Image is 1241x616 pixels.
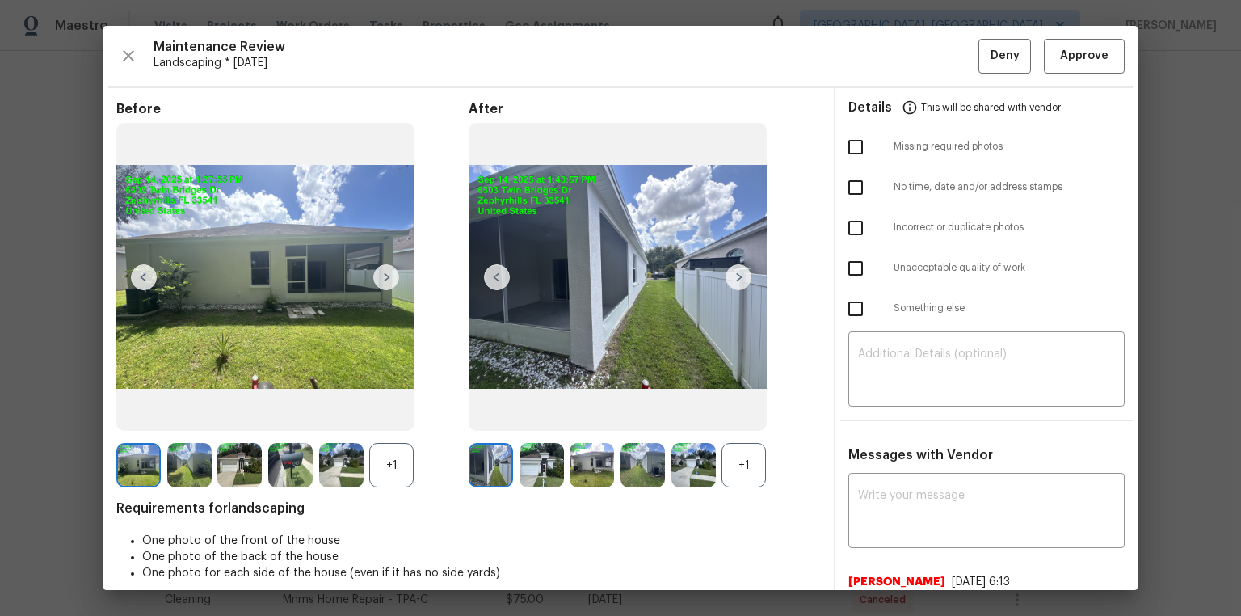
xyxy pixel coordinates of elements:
span: Unacceptable quality of work [894,261,1125,275]
li: One photo of the back of the house [142,549,821,565]
img: right-chevron-button-url [726,264,751,290]
span: After [469,101,821,117]
div: Something else [835,289,1138,329]
span: Incorrect or duplicate photos [894,221,1125,234]
span: Missing required photos [894,140,1125,154]
span: [DATE] 6:13 [952,576,1010,588]
div: Incorrect or duplicate photos [835,208,1138,248]
li: One photo for each side of the house (even if it has no side yards) [142,565,821,581]
div: Unacceptable quality of work [835,248,1138,289]
button: Approve [1044,39,1125,74]
span: Something else [894,302,1125,315]
span: [PERSON_NAME] [848,574,945,590]
span: This will be shared with vendor [921,88,1061,127]
span: Maintenance Review [154,39,978,55]
span: No time, date and/or address stamps [894,180,1125,194]
div: No time, date and/or address stamps [835,167,1138,208]
span: Hello Team, Thank you for letting us know. [848,590,1125,606]
div: +1 [369,443,414,487]
span: Landscaping * [DATE] [154,55,978,71]
li: One photo of the front of the house [142,533,821,549]
span: Before [116,101,469,117]
span: Deny [991,46,1020,66]
div: +1 [721,443,766,487]
span: Requirements for landscaping [116,500,821,517]
div: Missing required photos [835,127,1138,167]
img: right-chevron-button-url [373,264,399,290]
span: Messages with Vendor [848,449,993,462]
img: left-chevron-button-url [131,264,157,290]
span: Approve [1060,46,1108,66]
img: left-chevron-button-url [484,264,510,290]
span: Details [848,88,892,127]
button: Deny [978,39,1031,74]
